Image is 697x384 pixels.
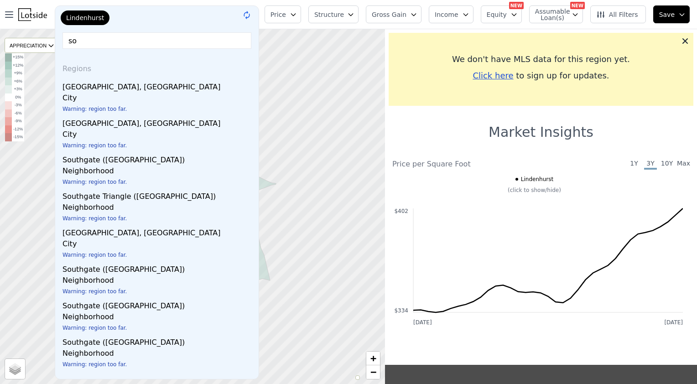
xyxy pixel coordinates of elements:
span: 10Y [661,159,673,170]
div: Southgate ([GEOGRAPHIC_DATA]) [62,260,255,275]
span: 3Y [644,159,657,170]
span: Lindenhurst [521,176,553,183]
div: to sign up for updates. [396,69,686,82]
div: Warning: region too far. [62,288,255,297]
img: Lotside [18,8,47,21]
button: Gross Gain [366,5,421,23]
td: -3% [12,101,24,109]
button: Structure [308,5,359,23]
div: Warning: region too far. [62,142,255,151]
span: Max [677,159,690,170]
input: Enter another location [62,32,251,49]
div: City [62,239,255,251]
div: [GEOGRAPHIC_DATA], [GEOGRAPHIC_DATA] [62,224,255,239]
button: Price [265,5,301,23]
span: − [370,366,376,378]
span: Click here [473,71,513,80]
button: Income [429,5,473,23]
div: [GEOGRAPHIC_DATA], [GEOGRAPHIC_DATA] [62,114,255,129]
span: Gross Gain [372,10,406,19]
td: +6% [12,78,24,86]
span: Lindenhurst [66,13,104,22]
a: Layers [5,359,25,379]
div: Neighborhood [62,348,255,361]
div: NEW [570,2,585,9]
td: -12% [12,125,24,134]
a: Zoom out [366,365,380,379]
span: Equity [487,10,507,19]
button: All Filters [590,5,646,23]
text: [DATE] [664,319,683,326]
h1: Market Insights [489,124,593,140]
text: $334 [394,307,408,314]
div: City [62,129,255,142]
td: -15% [12,133,24,141]
td: -9% [12,117,24,125]
div: Warning: region too far. [62,361,255,370]
div: Neighborhood [62,202,255,215]
div: Warning: region too far. [62,251,255,260]
span: 1Y [628,159,640,170]
button: Equity [481,5,522,23]
div: Neighborhood [62,275,255,288]
span: Price [270,10,286,19]
div: Warning: region too far. [62,178,255,187]
td: +9% [12,69,24,78]
span: Save [659,10,675,19]
div: [GEOGRAPHIC_DATA], [GEOGRAPHIC_DATA] [62,78,255,93]
div: Warning: region too far. [62,215,255,224]
div: Southgate ([GEOGRAPHIC_DATA]) [62,333,255,348]
div: Neighborhood [62,166,255,178]
a: Zoom in [366,352,380,365]
text: [DATE] [413,319,432,326]
text: $402 [394,208,408,214]
div: Warning: region too far. [62,324,255,333]
span: Assumable Loan(s) [535,8,564,21]
td: +3% [12,85,24,93]
div: Warning: region too far. [62,105,255,114]
div: Southgate ([GEOGRAPHIC_DATA]) [62,297,255,311]
td: +15% [12,53,24,62]
div: NEW [509,2,524,9]
td: -6% [12,109,24,118]
div: Neighborhood [62,311,255,324]
div: We don't have MLS data for this region yet. [396,53,686,66]
div: Regions [59,56,255,78]
td: 0% [12,93,24,102]
span: + [370,353,376,364]
span: Income [435,10,458,19]
div: Southgate ([GEOGRAPHIC_DATA]) [62,151,255,166]
span: Structure [314,10,343,19]
span: All Filters [596,10,638,19]
div: Southgate Triangle ([GEOGRAPHIC_DATA]) [62,187,255,202]
div: APPRECIATION [5,38,58,53]
div: City [62,93,255,105]
td: +12% [12,62,24,70]
button: Assumable Loan(s) [529,5,583,23]
button: Save [653,5,690,23]
div: Price per Square Foot [392,159,541,170]
div: (click to show/hide) [386,187,683,194]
